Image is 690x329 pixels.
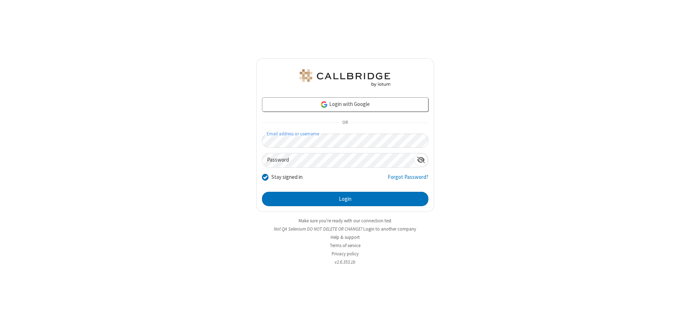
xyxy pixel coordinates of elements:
a: Privacy policy [332,251,359,257]
span: OR [339,118,351,128]
img: QA Selenium DO NOT DELETE OR CHANGE [298,69,392,87]
button: Login to another company [363,226,416,232]
li: Not QA Selenium DO NOT DELETE OR CHANGE? [256,226,434,232]
input: Password [262,153,414,167]
input: Email address or username [262,134,428,148]
a: Forgot Password? [388,173,428,187]
label: Stay signed in [271,173,303,181]
a: Login with Google [262,97,428,112]
a: Help & support [331,234,360,240]
li: v2.6.353.1b [256,259,434,265]
a: Make sure you're ready with our connection test [299,218,391,224]
a: Terms of service [330,242,360,249]
button: Login [262,192,428,206]
img: google-icon.png [320,101,328,108]
div: Show password [414,153,428,167]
